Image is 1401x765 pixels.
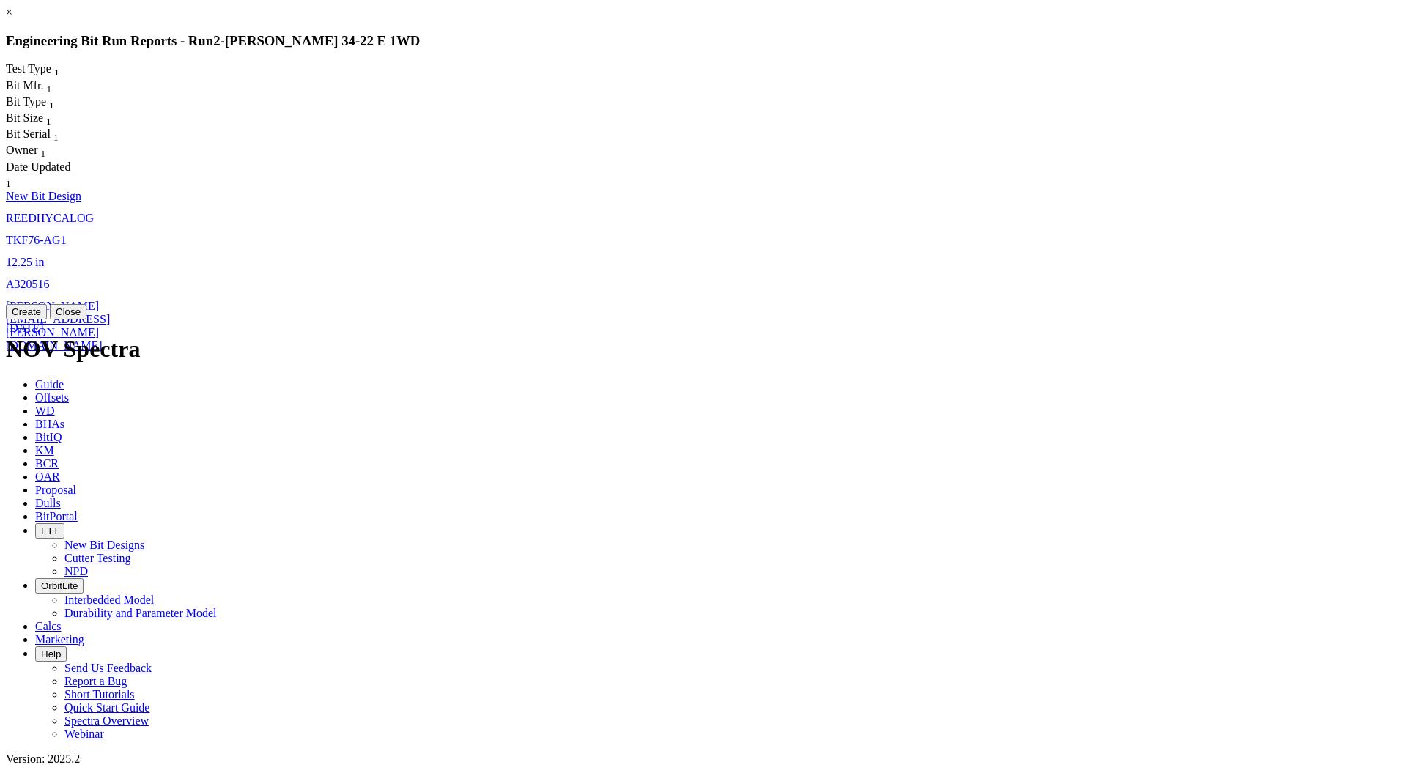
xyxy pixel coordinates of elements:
[35,391,69,404] span: Offsets
[6,127,86,144] div: Bit Serial Sort None
[6,79,79,95] div: Sort None
[53,127,59,140] span: Sort None
[6,144,78,160] div: Owner Sort None
[6,111,79,127] div: Bit Size Sort None
[6,322,44,334] a: [DATE]
[35,510,78,522] span: BitPortal
[49,100,54,111] sub: 1
[6,95,79,111] div: Sort None
[47,79,52,92] span: Sort None
[6,95,46,108] span: Bit Type
[41,648,61,659] span: Help
[6,190,81,202] a: New Bit Design
[6,174,11,186] span: Sort None
[6,127,86,144] div: Sort None
[6,178,11,189] sub: 1
[6,256,32,268] span: 12.25
[6,62,51,75] span: Test Type
[64,607,217,619] a: Durability and Parameter Model
[35,484,76,496] span: Proposal
[64,565,88,577] a: NPD
[6,6,12,18] a: ×
[6,234,67,246] a: TKF76-AG1
[6,256,44,268] a: 12.25 in
[35,633,84,646] span: Marketing
[35,378,64,391] span: Guide
[41,580,78,591] span: OrbitLite
[64,662,152,674] a: Send Us Feedback
[6,160,78,190] div: Sort None
[6,212,94,224] a: REEDHYCALOG
[47,84,52,95] sub: 1
[35,431,62,443] span: BitIQ
[6,144,38,156] span: Owner
[6,336,1395,363] h1: NOV Spectra
[35,444,54,457] span: KM
[225,33,421,48] span: [PERSON_NAME] 34-22 E 1WD
[35,497,61,509] span: Dulls
[6,160,70,173] span: Date Updated
[64,688,135,701] a: Short Tutorials
[6,33,1395,49] h3: Engineering Bit Run Reports - Run -
[41,525,59,536] span: FTT
[35,470,60,483] span: OAR
[6,79,44,92] span: Bit Mfr.
[41,149,46,160] sub: 1
[6,144,78,160] div: Sort None
[213,33,220,48] span: 2
[64,728,104,740] a: Webinar
[6,160,78,190] div: Date Updated Sort None
[41,144,46,156] span: Sort None
[6,95,79,111] div: Bit Type Sort None
[50,304,86,319] button: Close
[35,418,64,430] span: BHAs
[35,404,55,417] span: WD
[35,256,44,268] span: in
[53,132,59,143] sub: 1
[6,111,43,124] span: Bit Size
[54,62,59,75] span: Sort None
[64,675,127,687] a: Report a Bug
[49,95,54,108] span: Sort None
[46,116,51,127] sub: 1
[64,701,149,714] a: Quick Start Guide
[6,300,110,352] a: [PERSON_NAME][EMAIL_ADDRESS][PERSON_NAME][DOMAIN_NAME]
[64,714,149,727] a: Spectra Overview
[46,111,51,124] span: Sort None
[6,79,79,95] div: Bit Mfr. Sort None
[35,620,62,632] span: Calcs
[64,539,144,551] a: New Bit Designs
[54,67,59,78] sub: 1
[6,62,86,78] div: Sort None
[64,552,131,564] a: Cutter Testing
[6,62,86,78] div: Test Type Sort None
[64,594,154,606] a: Interbedded Model
[6,127,51,140] span: Bit Serial
[6,278,50,290] a: A320516
[35,457,59,470] span: BCR
[6,111,79,127] div: Sort None
[6,304,47,319] button: Create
